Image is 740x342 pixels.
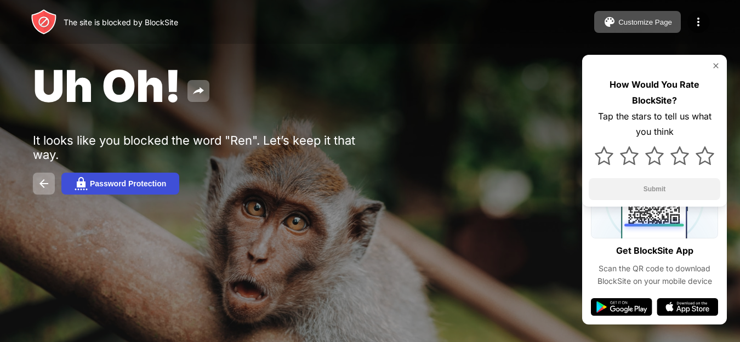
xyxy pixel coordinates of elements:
div: Password Protection [90,179,166,188]
img: star.svg [670,146,689,165]
button: Customize Page [594,11,681,33]
div: It looks like you blocked the word "Ren". Let’s keep it that way. [33,133,372,162]
button: Password Protection [61,173,179,195]
img: star.svg [645,146,664,165]
img: star.svg [696,146,714,165]
img: back.svg [37,177,50,190]
span: Uh Oh! [33,59,181,112]
button: Submit [589,178,720,200]
img: menu-icon.svg [692,15,705,29]
img: header-logo.svg [31,9,57,35]
img: star.svg [595,146,613,165]
div: Scan the QR code to download BlockSite on your mobile device [591,263,718,287]
img: star.svg [620,146,639,165]
img: google-play.svg [591,298,652,316]
div: Customize Page [618,18,672,26]
div: The site is blocked by BlockSite [64,18,178,27]
img: share.svg [192,84,205,98]
div: Tap the stars to tell us what you think [589,109,720,140]
div: How Would You Rate BlockSite? [589,77,720,109]
img: password.svg [75,177,88,190]
img: app-store.svg [657,298,718,316]
img: pallet.svg [603,15,616,29]
img: rate-us-close.svg [711,61,720,70]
